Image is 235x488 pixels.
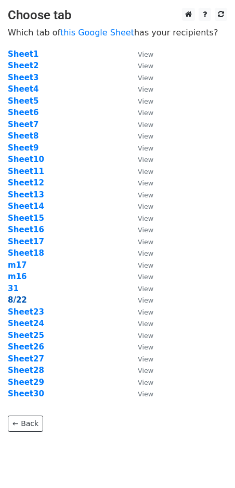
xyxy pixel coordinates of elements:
[8,354,44,364] a: Sheet27
[8,389,44,398] strong: Sheet30
[138,332,153,340] small: View
[138,238,153,246] small: View
[138,168,153,176] small: View
[8,295,27,305] strong: 8/22
[8,143,38,153] a: Sheet9
[8,378,44,387] a: Sheet29
[127,319,153,328] a: View
[127,307,153,317] a: View
[138,285,153,293] small: View
[8,307,44,317] strong: Sheet23
[127,49,153,59] a: View
[8,284,19,293] a: 31
[138,320,153,328] small: View
[127,61,153,70] a: View
[8,155,44,164] a: Sheet10
[127,366,153,375] a: View
[8,260,27,270] a: m17
[8,84,38,94] a: Sheet4
[8,167,44,176] a: Sheet11
[127,354,153,364] a: View
[183,438,235,488] iframe: Chat Widget
[127,202,153,211] a: View
[138,355,153,363] small: View
[8,366,44,375] a: Sheet28
[127,143,153,153] a: View
[138,273,153,281] small: View
[138,74,153,82] small: View
[8,108,38,117] a: Sheet6
[138,85,153,93] small: View
[8,73,38,82] a: Sheet3
[8,248,44,258] a: Sheet18
[8,49,38,59] a: Sheet1
[138,191,153,199] small: View
[138,132,153,140] small: View
[127,260,153,270] a: View
[127,331,153,340] a: View
[127,378,153,387] a: View
[127,237,153,246] a: View
[138,261,153,269] small: View
[8,178,44,187] a: Sheet12
[138,203,153,210] small: View
[8,120,38,129] a: Sheet7
[8,342,44,352] a: Sheet26
[138,97,153,105] small: View
[8,225,44,234] a: Sheet16
[8,190,44,199] a: Sheet13
[127,342,153,352] a: View
[8,96,38,106] strong: Sheet5
[8,131,38,141] a: Sheet8
[127,108,153,117] a: View
[127,131,153,141] a: View
[138,51,153,58] small: View
[8,331,44,340] strong: Sheet25
[138,144,153,152] small: View
[127,167,153,176] a: View
[8,202,44,211] a: Sheet14
[8,237,44,246] a: Sheet17
[127,178,153,187] a: View
[127,120,153,129] a: View
[8,27,227,38] p: Which tab of has your recipients?
[127,389,153,398] a: View
[127,84,153,94] a: View
[127,248,153,258] a: View
[138,249,153,257] small: View
[138,215,153,222] small: View
[127,96,153,106] a: View
[8,214,44,223] a: Sheet15
[138,296,153,304] small: View
[138,179,153,187] small: View
[127,284,153,293] a: View
[127,73,153,82] a: View
[8,8,227,23] h3: Choose tab
[8,416,43,432] a: ← Back
[138,367,153,374] small: View
[8,319,44,328] a: Sheet24
[8,61,38,70] a: Sheet2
